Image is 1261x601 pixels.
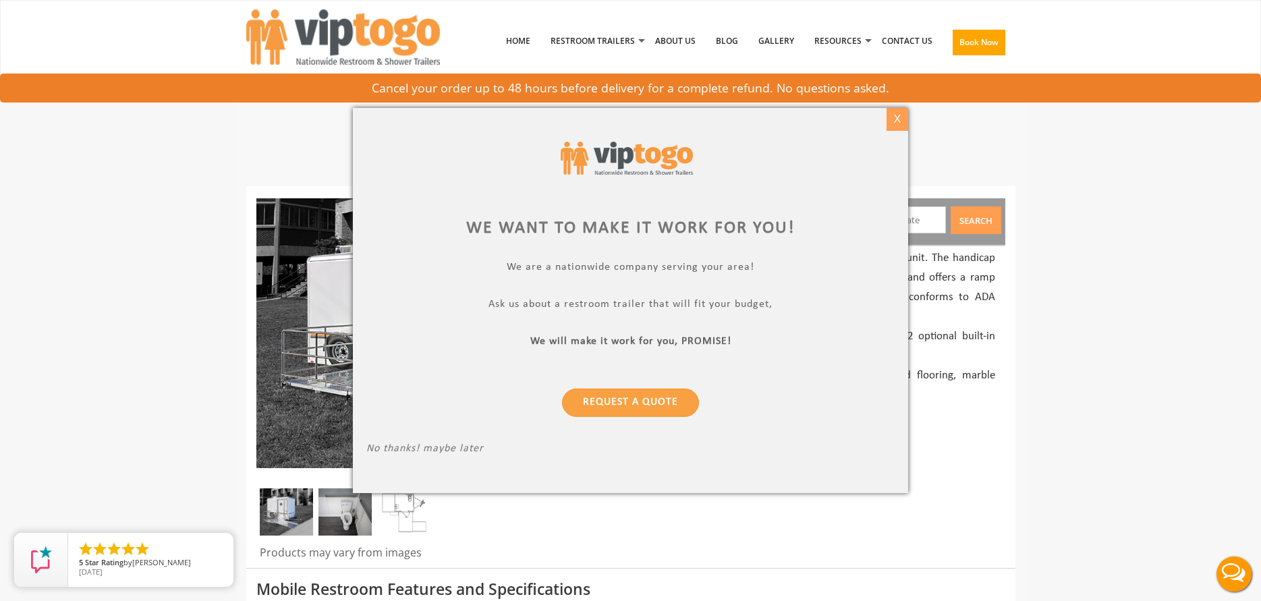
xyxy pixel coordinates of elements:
[366,261,894,277] p: We are a nationwide company serving your area!
[1207,547,1261,601] button: Live Chat
[85,557,123,567] span: Star Rating
[106,541,122,557] li: 
[132,557,191,567] span: [PERSON_NAME]
[562,389,699,417] a: Request a Quote
[134,541,150,557] li: 
[79,557,83,567] span: 5
[561,142,693,175] img: viptogo logo
[366,442,894,458] p: No thanks! maybe later
[120,541,136,557] li: 
[78,541,94,557] li: 
[530,336,731,347] b: We will make it work for you, PROMISE!
[79,559,223,568] span: by
[28,546,55,573] img: Review Rating
[366,298,894,314] p: Ask us about a restroom trailer that will fit your budget,
[79,567,103,577] span: [DATE]
[92,541,108,557] li: 
[887,108,907,131] div: X
[366,216,894,241] div: We want to make it work for you!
